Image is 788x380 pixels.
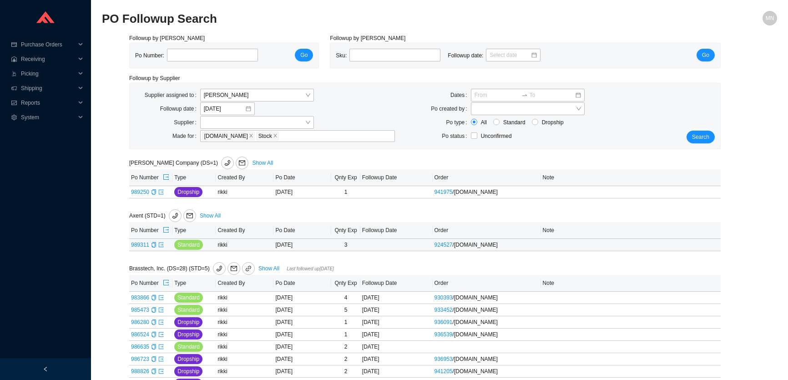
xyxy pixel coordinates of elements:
div: [DATE] [362,318,431,327]
span: copy [151,307,157,313]
span: phone [222,160,233,166]
label: Dates: [450,89,471,101]
button: export [162,277,170,289]
span: Standard [177,240,200,249]
label: Supplier: [174,116,200,129]
span: Followup by [PERSON_NAME] [330,35,405,41]
button: phone [169,209,182,222]
td: [DATE] [273,341,331,353]
div: [DATE] [362,367,431,376]
span: close [249,133,253,139]
button: mail [227,262,240,275]
span: copy [151,319,157,325]
span: to [521,92,528,98]
span: copy [151,356,157,362]
span: Dropship [177,355,199,364]
td: [DATE] [273,304,331,316]
th: Type [172,169,216,186]
span: export [158,356,164,362]
span: Reports [21,96,76,110]
a: 986280 [131,319,149,325]
a: export [158,319,164,325]
label: Made for: [172,130,200,142]
button: Dropship [174,366,202,376]
th: Qnty Exp [331,275,360,292]
td: rikki [216,329,273,341]
span: [DOMAIN_NAME] [204,132,248,140]
span: left [43,366,48,372]
span: Stock [258,132,272,140]
span: export [158,242,164,248]
span: export [158,332,164,337]
td: / [DOMAIN_NAME] [433,365,541,378]
th: Followup Date [360,275,433,292]
div: Copy [151,240,157,249]
td: 3 [331,239,360,251]
button: Go [295,49,313,61]
span: Stock [256,132,279,141]
td: [DATE] [273,329,331,341]
button: mail [183,209,196,222]
a: 936091 [434,319,453,325]
a: export [158,242,164,248]
label: Followup date: [160,102,200,115]
span: Shipping [21,81,76,96]
span: Receiving [21,52,76,66]
span: export [163,227,169,234]
th: Type [172,222,216,239]
td: 4 [331,292,360,304]
a: 989250 [131,189,149,195]
span: Picking [21,66,76,81]
td: [DATE] [273,239,331,251]
button: Standard [174,305,203,315]
span: Dropship [177,318,199,327]
div: Copy [151,367,157,376]
span: export [158,295,164,300]
span: export [158,369,164,374]
span: Standard [177,342,200,351]
span: copy [151,189,157,195]
th: Order [433,169,541,186]
td: [DATE] [273,316,331,329]
button: Search [687,131,715,143]
th: Order [433,222,541,239]
th: Created By [216,275,273,292]
button: Standard [174,293,203,303]
span: Dropship [177,367,199,376]
div: [DATE] [362,305,431,314]
td: rikki [216,292,273,304]
span: copy [151,295,157,300]
span: Standard [177,293,200,302]
span: export [158,344,164,350]
th: Po Date [273,222,331,239]
span: Dropship [177,330,199,339]
th: Qnty Exp [331,222,360,239]
div: Copy [151,293,157,302]
span: copy [151,242,157,248]
span: System [21,110,76,125]
span: copy [151,344,157,350]
td: 2 [331,353,360,365]
a: export [158,307,164,313]
span: Miri Newman [204,89,310,101]
td: / [DOMAIN_NAME] [433,329,541,341]
span: All [477,118,490,127]
span: QualityBath.com [202,132,255,141]
label: Po status: [442,130,470,142]
span: Followup by [PERSON_NAME] [129,35,205,41]
th: Followup Date [360,222,433,239]
label: Po created by: [431,102,470,115]
a: 936953 [434,356,453,362]
a: export [158,344,164,350]
span: [PERSON_NAME] Company (DS=1) [129,160,250,166]
span: mail [236,160,248,166]
a: 988826 [131,368,149,375]
th: Note [541,222,721,239]
button: Dropship [174,187,202,197]
button: export [162,171,170,184]
span: Search [692,132,709,142]
th: Po Date [273,169,331,186]
td: [DATE] [273,365,331,378]
th: Po Date [273,275,331,292]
